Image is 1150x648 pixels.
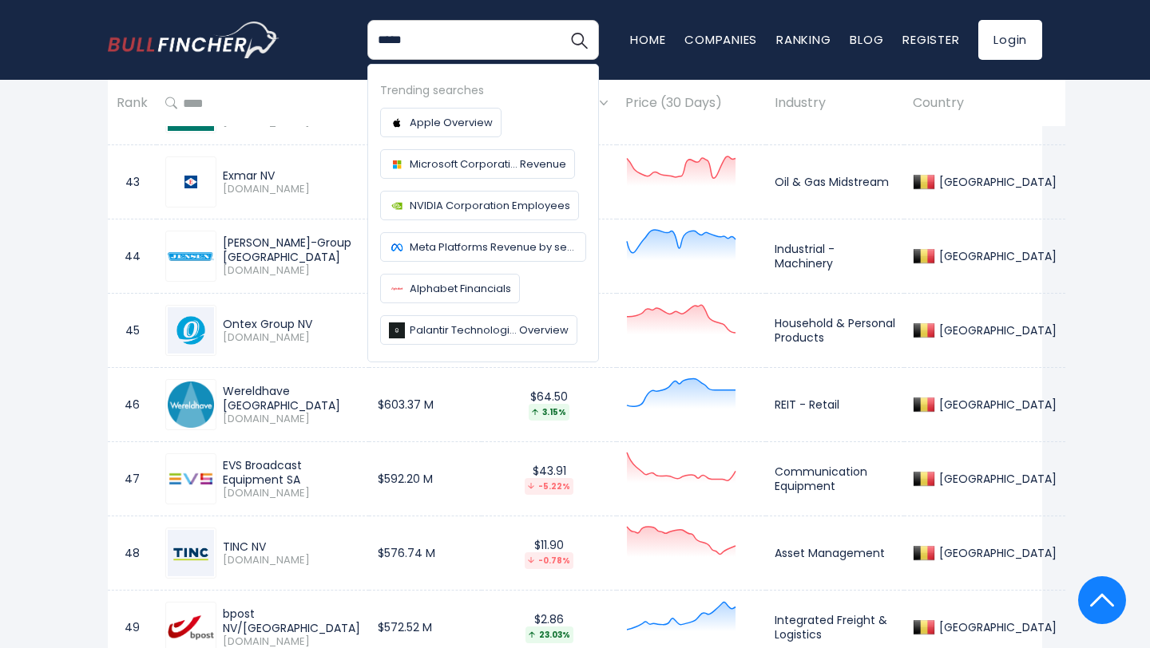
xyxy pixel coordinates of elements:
[525,626,573,643] div: 23.03%
[223,317,360,331] div: Ontex Group NV
[389,115,405,131] img: Company logo
[168,614,214,641] img: BPOST.BR.png
[223,487,360,500] span: [DOMAIN_NAME]
[108,294,157,368] td: 45
[380,315,577,345] a: Palantir Technologi... Overview
[108,219,157,294] td: 44
[184,176,197,188] img: EXM.BR.png
[223,235,360,264] div: [PERSON_NAME]-Group [GEOGRAPHIC_DATA]
[223,183,360,196] span: [DOMAIN_NAME]
[410,239,577,255] span: Meta Platforms Revenue by segment
[935,323,1057,338] div: [GEOGRAPHIC_DATA]
[389,198,405,214] img: Company logo
[525,552,573,569] div: -0.78%
[223,168,360,183] div: Exmar NV
[935,397,1057,412] div: [GEOGRAPHIC_DATA]
[108,145,157,219] td: 43
[410,114,493,131] span: Apple Overview
[223,264,360,278] span: [DOMAIN_NAME]
[410,156,566,172] span: Microsoft Corporati... Revenue
[617,80,766,127] th: Price (30 Days)
[525,478,573,495] div: -5.22%
[766,516,904,591] td: Asset Management
[223,539,360,554] div: TINC NV
[766,145,904,219] td: Oil & Gas Midstream
[935,472,1057,486] div: [GEOGRAPHIC_DATA]
[850,31,883,48] a: Blog
[410,280,511,297] span: Alphabet Financials
[380,274,520,303] a: Alphabet Financials
[410,322,569,338] span: Palantir Technologi... Overview
[766,80,904,127] th: Industry
[223,554,360,567] span: [DOMAIN_NAME]
[223,458,360,487] div: EVS Broadcast Equipment SA
[108,22,280,58] img: bullfincher logo
[490,612,608,643] div: $2.86
[490,538,608,569] div: $11.90
[490,389,608,421] div: $64.50
[766,219,904,294] td: Industrial - Machinery
[935,546,1057,560] div: [GEOGRAPHIC_DATA]
[223,331,360,345] span: [DOMAIN_NAME]
[168,381,214,428] img: WEHB.BR.png
[223,607,360,635] div: bpost NV/[GEOGRAPHIC_DATA]
[490,464,608,495] div: $43.91
[389,322,405,338] img: Company logo
[380,149,575,179] a: Microsoft Corporati... Revenue
[168,456,214,502] img: EVS.BR.png
[369,442,482,516] td: $592.20 M
[108,442,157,516] td: 47
[389,239,405,255] img: Company logo
[766,442,904,516] td: Communication Equipment
[108,22,280,58] a: Go to homepage
[380,108,502,137] a: Apple Overview
[389,281,405,297] img: Company logo
[410,197,570,214] span: NVIDIA Corporation Employees
[935,620,1057,634] div: [GEOGRAPHIC_DATA]
[389,156,405,172] img: Company logo
[776,31,831,48] a: Ranking
[380,81,586,100] div: Trending searches
[108,516,157,591] td: 48
[168,530,214,576] img: TINC.BR.png
[904,80,1065,127] th: Country
[559,20,599,60] button: Search
[630,31,665,48] a: Home
[684,31,757,48] a: Companies
[766,368,904,442] td: REIT - Retail
[978,20,1042,60] a: Login
[369,516,482,591] td: $576.74 M
[108,368,157,442] td: 46
[108,80,157,127] th: Rank
[935,249,1057,263] div: [GEOGRAPHIC_DATA]
[223,413,360,426] span: [DOMAIN_NAME]
[935,175,1057,189] div: [GEOGRAPHIC_DATA]
[168,307,214,354] img: ONTEX.BR.png
[168,252,214,261] img: JEN.BR.png
[223,116,360,129] span: [DOMAIN_NAME]
[529,404,569,421] div: 3.15%
[369,368,482,442] td: $603.37 M
[380,191,579,220] a: NVIDIA Corporation Employees
[223,384,360,413] div: Wereldhave [GEOGRAPHIC_DATA]
[902,31,959,48] a: Register
[380,232,586,262] a: Meta Platforms Revenue by segment
[766,294,904,368] td: Household & Personal Products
